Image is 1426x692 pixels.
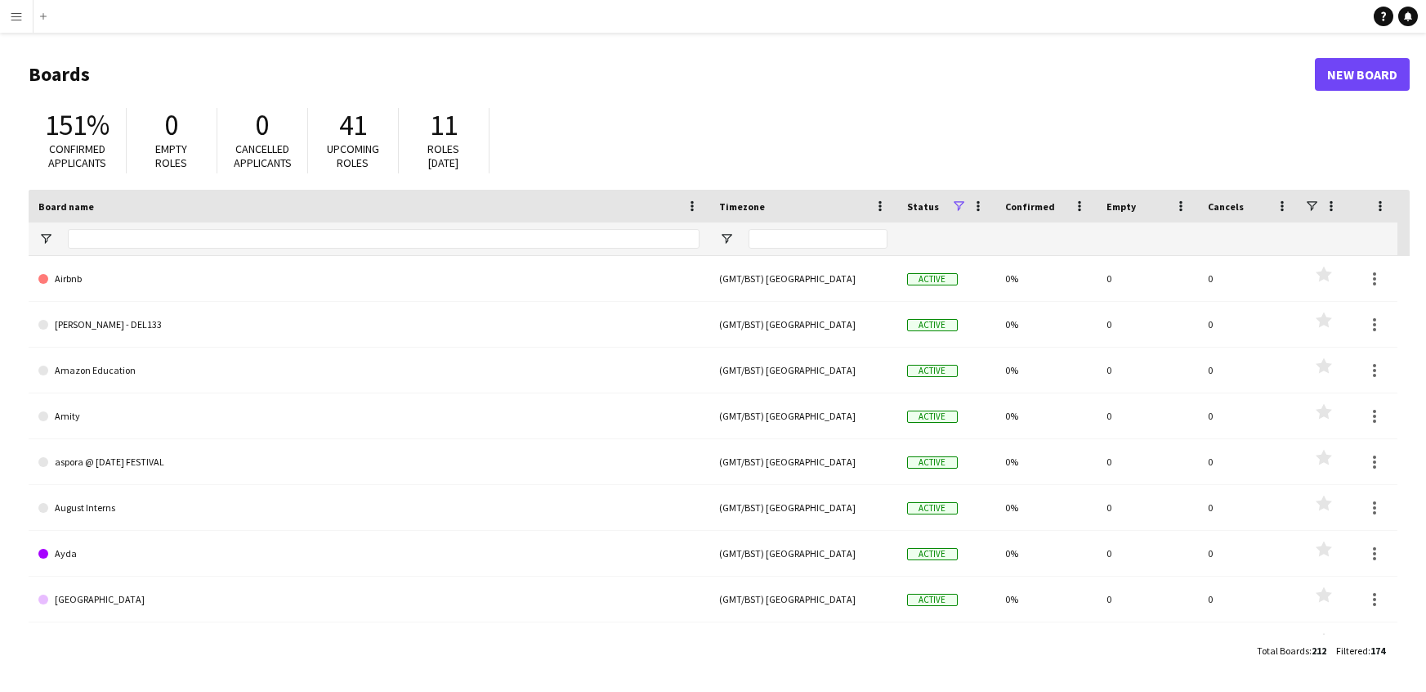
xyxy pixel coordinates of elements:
span: 11 [430,107,458,143]
div: (GMT/BST) [GEOGRAPHIC_DATA] [709,348,897,393]
span: Cancels [1208,200,1244,213]
div: : [1336,635,1385,667]
input: Board name Filter Input [68,229,700,249]
span: Upcoming roles [327,142,379,170]
span: Active [907,594,958,606]
input: Timezone Filter Input [749,229,887,249]
div: 0% [995,577,1097,622]
div: 0% [995,348,1097,393]
div: : [1257,635,1326,667]
div: 0 [1198,485,1299,530]
a: Ayda [38,531,700,577]
div: (GMT/BST) [GEOGRAPHIC_DATA] [709,256,897,301]
button: Open Filter Menu [38,231,53,246]
button: Open Filter Menu [719,231,734,246]
div: 0% [995,393,1097,438]
div: 0% [995,622,1097,667]
div: 0% [995,256,1097,301]
div: (GMT/BST) [GEOGRAPHIC_DATA] [709,393,897,438]
div: 0 [1097,256,1198,301]
span: 0 [165,107,179,143]
div: 0 [1097,393,1198,438]
div: (GMT/BST) [GEOGRAPHIC_DATA] [709,531,897,576]
div: (GMT/BST) [GEOGRAPHIC_DATA] [709,485,897,530]
span: Active [907,319,958,331]
span: Confirmed applicants [49,142,107,170]
div: 0 [1097,302,1198,347]
div: 0 [1097,348,1198,393]
span: Confirmed [1005,200,1055,213]
span: Total Boards [1257,645,1309,657]
a: Amazon Education [38,348,700,393]
div: 0 [1198,531,1299,576]
span: Timezone [719,200,765,213]
span: 0 [256,107,270,143]
a: [GEOGRAPHIC_DATA] [38,577,700,622]
span: Status [907,200,939,213]
a: Brutal Fruit [38,622,700,668]
div: 0 [1198,577,1299,622]
a: [PERSON_NAME] - DEL133 [38,302,700,348]
a: New Board [1315,58,1410,91]
div: (GMT/BST) [GEOGRAPHIC_DATA] [709,622,897,667]
span: Active [907,548,958,560]
div: 0% [995,439,1097,484]
div: (GMT/BST) [GEOGRAPHIC_DATA] [709,439,897,484]
div: 0% [995,485,1097,530]
span: 174 [1370,645,1385,657]
span: Active [907,502,958,515]
span: Empty roles [156,142,188,170]
span: 151% [45,107,110,143]
div: 0 [1097,531,1198,576]
span: Empty [1106,200,1136,213]
div: 0 [1097,485,1198,530]
a: Airbnb [38,256,700,302]
span: Active [907,273,958,285]
div: 0 [1198,302,1299,347]
a: Amity [38,393,700,439]
div: 0% [995,531,1097,576]
span: Active [907,456,958,469]
a: August Interns [38,485,700,531]
div: 0 [1198,439,1299,484]
div: (GMT/BST) [GEOGRAPHIC_DATA] [709,302,897,347]
div: 0 [1198,622,1299,667]
h1: Boards [29,62,1315,87]
div: 0 [1198,348,1299,393]
span: Active [907,411,958,423]
div: 0 [1198,256,1299,301]
div: (GMT/BST) [GEOGRAPHIC_DATA] [709,577,897,622]
div: 0 [1097,622,1198,667]
span: Filtered [1336,645,1368,657]
span: Board name [38,200,94,213]
div: 0 [1097,577,1198,622]
span: 41 [339,107,367,143]
div: 0 [1097,439,1198,484]
span: 212 [1312,645,1326,657]
div: 0% [995,302,1097,347]
span: Roles [DATE] [428,142,460,170]
div: 0 [1198,393,1299,438]
span: Active [907,365,958,377]
a: aspora @ [DATE] FESTIVAL [38,439,700,485]
span: Cancelled applicants [234,142,292,170]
